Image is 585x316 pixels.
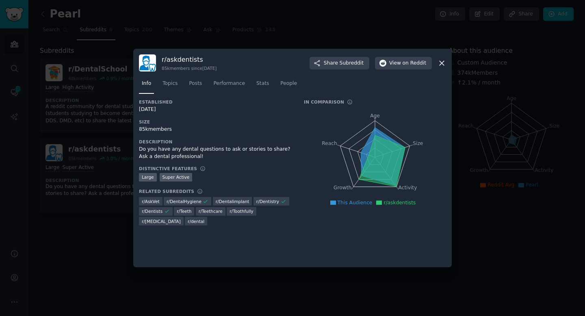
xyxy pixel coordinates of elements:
span: r/ Dentalimplant [216,199,249,204]
h3: Distinctive Features [139,166,197,171]
a: Info [139,77,154,94]
span: This Audience [338,200,373,206]
h3: Size [139,119,292,125]
tspan: Age [370,113,380,119]
h3: Related Subreddits [139,188,194,194]
span: r/askdentists [383,200,416,206]
a: Stats [253,77,272,94]
span: r/ dental [188,219,204,224]
button: ShareSubreddit [310,57,369,70]
tspan: Size [413,141,423,146]
span: r/ DentalHygiene [167,199,201,204]
span: r/ Teeth [177,208,191,214]
tspan: Reach [322,141,337,146]
a: Topics [160,77,180,94]
span: r/ AskVet [142,199,160,204]
span: r/ Toothfully [230,208,253,214]
div: Large [139,173,157,182]
div: 85k members since [DATE] [162,65,217,71]
span: People [280,80,297,87]
h3: r/ askdentists [162,55,217,64]
h3: Description [139,139,292,145]
tspan: Activity [399,185,417,191]
span: Subreddit [340,60,364,67]
span: r/ Dentistry [256,199,279,204]
span: on Reddit [403,60,426,67]
span: Share [324,60,364,67]
a: Performance [210,77,248,94]
div: Do you have any dental questions to ask or stories to share? Ask a dental professional! [139,146,292,160]
span: Stats [256,80,269,87]
span: r/ [MEDICAL_DATA] [142,219,181,224]
a: People [277,77,300,94]
div: [DATE] [139,106,292,113]
div: Super Active [160,173,193,182]
tspan: Growth [334,185,351,191]
span: Info [142,80,151,87]
img: askdentists [139,54,156,71]
span: Topics [162,80,178,87]
span: r/ Teethcare [199,208,223,214]
span: Performance [213,80,245,87]
h3: In Comparison [304,99,344,105]
span: Posts [189,80,202,87]
span: r/ Dentists [142,208,162,214]
h3: Established [139,99,292,105]
a: Posts [186,77,205,94]
span: View [389,60,426,67]
div: 85k members [139,126,292,133]
button: Viewon Reddit [375,57,432,70]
